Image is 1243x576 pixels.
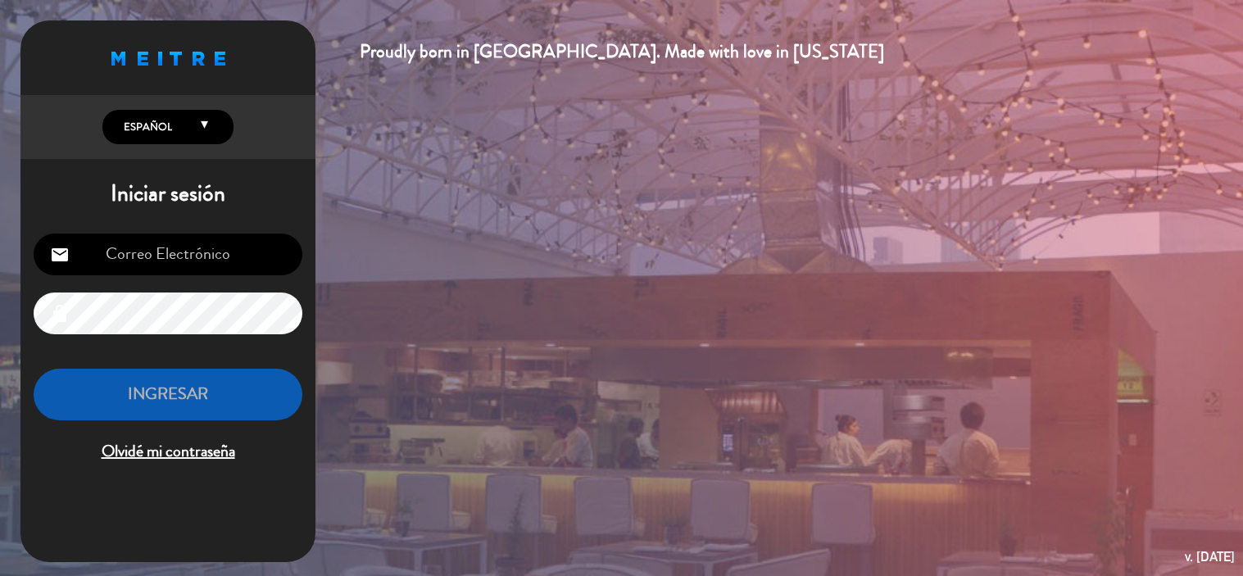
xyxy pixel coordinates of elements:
[34,234,302,275] input: Correo Electrónico
[34,369,302,420] button: INGRESAR
[120,119,172,135] span: Español
[34,438,302,465] span: Olvidé mi contraseña
[50,304,70,324] i: lock
[20,180,315,208] h1: Iniciar sesión
[1185,546,1235,568] div: v. [DATE]
[50,245,70,265] i: email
